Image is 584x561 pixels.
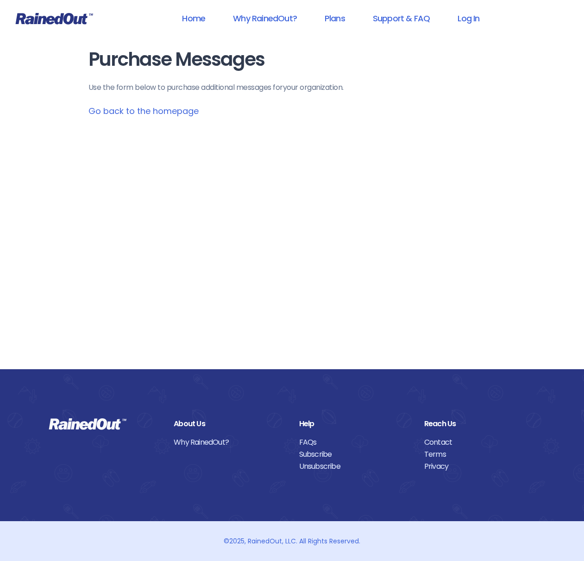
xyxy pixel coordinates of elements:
[221,8,309,29] a: Why RainedOut?
[424,418,535,430] div: Reach Us
[299,436,410,448] a: FAQs
[174,418,285,430] div: About Us
[88,105,199,117] a: Go back to the homepage
[361,8,442,29] a: Support & FAQ
[88,82,496,93] p: Use the form below to purchase additional messages for your organization .
[424,460,535,473] a: Privacy
[170,8,217,29] a: Home
[424,448,535,460] a: Terms
[88,49,496,70] h1: Purchase Messages
[313,8,357,29] a: Plans
[299,460,410,473] a: Unsubscribe
[299,418,410,430] div: Help
[299,448,410,460] a: Subscribe
[424,436,535,448] a: Contact
[174,436,285,448] a: Why RainedOut?
[446,8,491,29] a: Log In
